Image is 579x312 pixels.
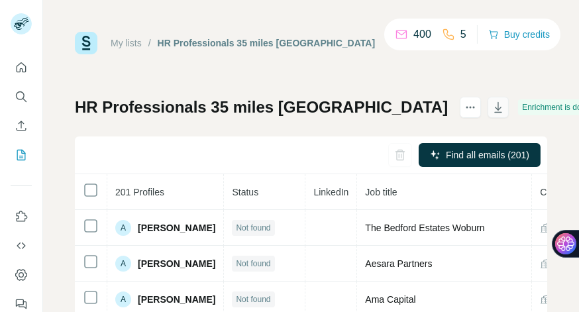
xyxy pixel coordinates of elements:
div: A [115,256,131,272]
span: [PERSON_NAME] [138,221,215,234]
p: 400 [413,26,431,42]
h1: HR Professionals 35 miles [GEOGRAPHIC_DATA] [75,97,448,118]
button: Search [11,85,32,109]
button: Quick start [11,56,32,79]
span: Find all emails (201) [446,148,529,162]
button: Find all emails (201) [419,143,541,167]
div: HR Professionals 35 miles [GEOGRAPHIC_DATA] [158,36,376,50]
span: [PERSON_NAME] [138,257,215,270]
div: A [115,220,131,236]
button: Use Surfe API [11,234,32,258]
button: actions [460,97,481,118]
span: 201 Profiles [115,187,164,197]
p: 5 [460,26,466,42]
button: Dashboard [11,263,32,287]
a: My lists [111,38,142,48]
button: Enrich CSV [11,114,32,138]
span: [PERSON_NAME] [138,293,215,306]
span: The Bedford Estates Woburn [365,223,484,233]
span: Not found [236,293,270,305]
button: Use Surfe on LinkedIn [11,205,32,229]
span: Not found [236,222,270,234]
span: Not found [236,258,270,270]
span: Job title [365,187,397,197]
span: Status [232,187,258,197]
img: Surfe Logo [75,32,97,54]
li: / [148,36,151,50]
span: Aesara Partners [365,258,432,269]
button: Buy credits [488,25,550,44]
span: LinkedIn [313,187,348,197]
span: Ama Capital [365,294,415,305]
div: A [115,291,131,307]
button: My lists [11,143,32,167]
